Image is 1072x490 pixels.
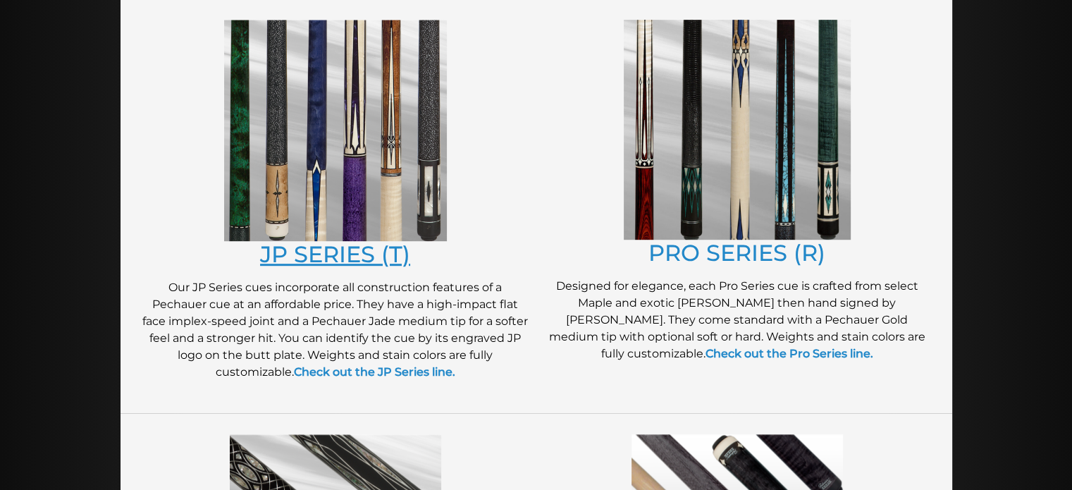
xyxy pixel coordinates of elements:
[142,279,529,381] p: Our JP Series cues incorporate all construction features of a Pechauer cue at an affordable price...
[543,278,931,362] p: Designed for elegance, each Pro Series cue is crafted from select Maple and exotic [PERSON_NAME] ...
[648,239,825,267] a: PRO SERIES (R)
[706,347,873,360] a: Check out the Pro Series line.
[260,240,410,268] a: JP SERIES (T)
[294,365,455,379] a: Check out the JP Series line.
